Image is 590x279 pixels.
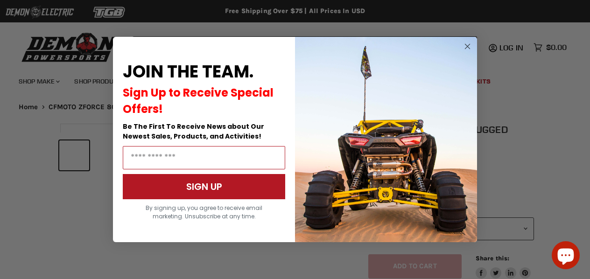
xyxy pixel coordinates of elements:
[462,41,473,52] button: Close dialog
[123,60,253,84] span: JOIN THE TEAM.
[123,85,274,117] span: Sign Up to Receive Special Offers!
[123,174,285,199] button: SIGN UP
[123,146,285,169] input: Email Address
[146,204,262,220] span: By signing up, you agree to receive email marketing. Unsubscribe at any time.
[295,37,477,242] img: a9095488-b6e7-41ba-879d-588abfab540b.jpeg
[123,122,264,141] span: Be The First To Receive News about Our Newest Sales, Products, and Activities!
[549,241,583,272] inbox-online-store-chat: Shopify online store chat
